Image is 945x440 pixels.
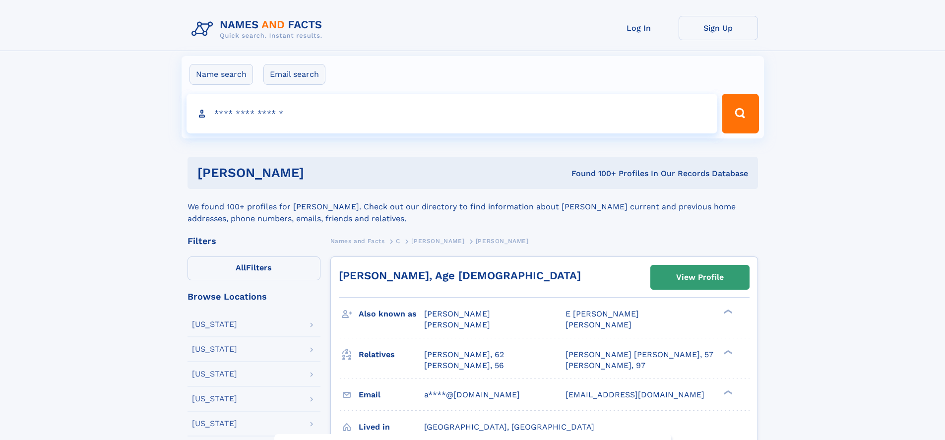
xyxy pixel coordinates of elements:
div: ❯ [721,309,733,315]
div: ❯ [721,349,733,355]
h3: Lived in [359,419,424,436]
div: ❯ [721,389,733,395]
label: Filters [188,256,320,280]
a: [PERSON_NAME] [PERSON_NAME], 57 [566,349,713,360]
h3: Email [359,386,424,403]
h1: [PERSON_NAME] [197,167,438,179]
span: C [396,238,400,245]
div: View Profile [676,266,724,289]
h3: Also known as [359,306,424,322]
div: Browse Locations [188,292,320,301]
div: [US_STATE] [192,370,237,378]
div: [US_STATE] [192,320,237,328]
a: [PERSON_NAME], 56 [424,360,504,371]
button: Search Button [722,94,758,133]
span: E [PERSON_NAME] [566,309,639,318]
label: Email search [263,64,325,85]
div: Filters [188,237,320,246]
span: [PERSON_NAME] [424,320,490,329]
input: search input [187,94,718,133]
span: All [236,263,246,272]
a: [PERSON_NAME], Age [DEMOGRAPHIC_DATA] [339,269,581,282]
span: [PERSON_NAME] [424,309,490,318]
div: Found 100+ Profiles In Our Records Database [438,168,748,179]
span: [PERSON_NAME] [566,320,631,329]
span: [PERSON_NAME] [476,238,529,245]
a: [PERSON_NAME] [411,235,464,247]
div: We found 100+ profiles for [PERSON_NAME]. Check out our directory to find information about [PERS... [188,189,758,225]
span: [GEOGRAPHIC_DATA], [GEOGRAPHIC_DATA] [424,422,594,432]
a: [PERSON_NAME], 97 [566,360,645,371]
a: [PERSON_NAME], 62 [424,349,504,360]
a: View Profile [651,265,749,289]
label: Name search [189,64,253,85]
a: Log In [599,16,679,40]
a: C [396,235,400,247]
div: [US_STATE] [192,345,237,353]
div: [US_STATE] [192,420,237,428]
div: [US_STATE] [192,395,237,403]
span: [PERSON_NAME] [411,238,464,245]
h3: Relatives [359,346,424,363]
span: [EMAIL_ADDRESS][DOMAIN_NAME] [566,390,704,399]
a: Sign Up [679,16,758,40]
a: Names and Facts [330,235,385,247]
img: Logo Names and Facts [188,16,330,43]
